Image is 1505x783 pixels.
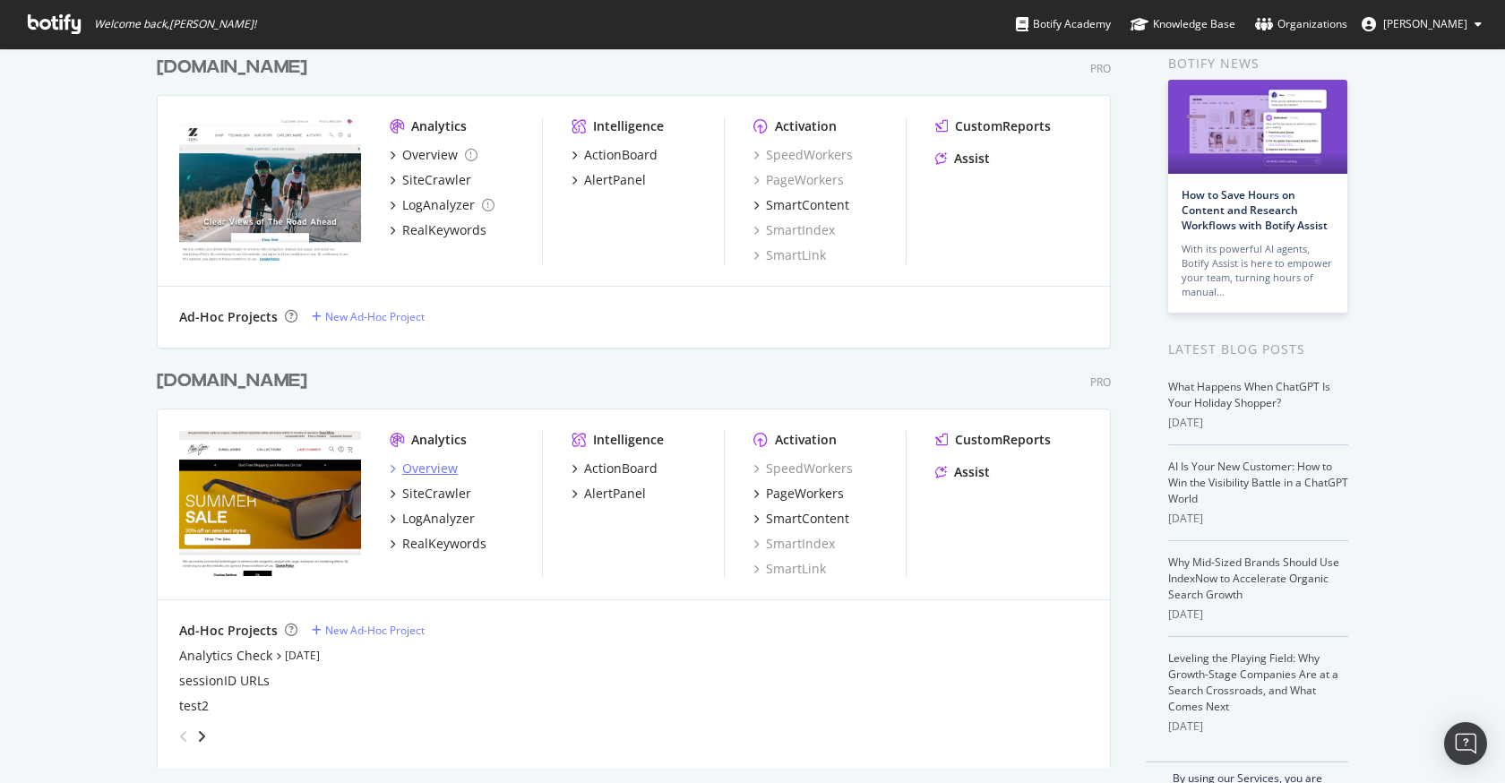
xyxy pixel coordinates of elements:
[172,722,195,751] div: angle-left
[1168,415,1348,431] div: [DATE]
[584,460,658,478] div: ActionBoard
[753,460,853,478] a: SpeedWorkers
[390,171,471,189] a: SiteCrawler
[1168,650,1338,714] a: Leveling the Playing Field: Why Growth-Stage Companies Are at a Search Crossroads, and What Comes...
[312,309,425,324] a: New Ad-Hoc Project
[1182,187,1328,233] a: How to Save Hours on Content and Research Workflows with Botify Assist
[775,117,837,135] div: Activation
[775,431,837,449] div: Activation
[390,510,475,528] a: LogAnalyzer
[402,171,471,189] div: SiteCrawler
[312,623,425,638] a: New Ad-Hoc Project
[1347,10,1496,39] button: [PERSON_NAME]
[593,431,664,449] div: Intelligence
[157,33,1125,768] div: grid
[1383,16,1467,31] span: Cody Walker
[753,246,826,264] a: SmartLink
[753,171,844,189] a: PageWorkers
[1168,340,1348,359] div: Latest Blog Posts
[584,485,646,503] div: AlertPanel
[766,196,849,214] div: SmartContent
[325,623,425,638] div: New Ad-Hoc Project
[753,196,849,214] a: SmartContent
[593,117,664,135] div: Intelligence
[179,308,278,326] div: Ad-Hoc Projects
[390,196,494,214] a: LogAnalyzer
[402,460,458,478] div: Overview
[402,485,471,503] div: SiteCrawler
[766,510,849,528] div: SmartContent
[572,460,658,478] a: ActionBoard
[1255,15,1347,33] div: Organizations
[157,55,307,81] div: [DOMAIN_NAME]
[402,196,475,214] div: LogAnalyzer
[935,150,990,168] a: Assist
[1168,555,1339,602] a: Why Mid-Sized Brands Should Use IndexNow to Accelerate Organic Search Growth
[1090,374,1111,390] div: Pro
[1168,607,1348,623] div: [DATE]
[1444,722,1487,765] div: Open Intercom Messenger
[572,485,646,503] a: AlertPanel
[753,146,853,164] a: SpeedWorkers
[179,672,270,690] a: sessionID URLs
[753,535,835,553] a: SmartIndex
[402,510,475,528] div: LogAnalyzer
[1131,15,1235,33] div: Knowledge Base
[753,510,849,528] a: SmartContent
[390,221,486,239] a: RealKeywords
[753,560,826,578] a: SmartLink
[1182,242,1334,299] div: With its powerful AI agents, Botify Assist is here to empower your team, turning hours of manual…
[1016,15,1111,33] div: Botify Academy
[390,146,477,164] a: Overview
[955,117,1051,135] div: CustomReports
[402,535,486,553] div: RealKeywords
[935,117,1051,135] a: CustomReports
[402,146,458,164] div: Overview
[157,368,314,394] a: [DOMAIN_NAME]
[955,431,1051,449] div: CustomReports
[954,150,990,168] div: Assist
[390,535,486,553] a: RealKeywords
[411,431,467,449] div: Analytics
[584,171,646,189] div: AlertPanel
[179,622,278,640] div: Ad-Hoc Projects
[179,431,361,576] img: mauijim.com
[584,146,658,164] div: ActionBoard
[179,647,272,665] a: Analytics Check
[325,309,425,324] div: New Ad-Hoc Project
[390,460,458,478] a: Overview
[753,485,844,503] a: PageWorkers
[1168,80,1347,174] img: How to Save Hours on Content and Research Workflows with Botify Assist
[157,368,307,394] div: [DOMAIN_NAME]
[94,17,256,31] span: Welcome back, [PERSON_NAME] !
[1168,459,1348,506] a: AI Is Your New Customer: How to Win the Visibility Battle in a ChatGPT World
[1168,718,1348,735] div: [DATE]
[285,648,320,663] a: [DATE]
[935,463,990,481] a: Assist
[753,221,835,239] div: SmartIndex
[572,146,658,164] a: ActionBoard
[1168,511,1348,527] div: [DATE]
[402,221,486,239] div: RealKeywords
[157,55,314,81] a: [DOMAIN_NAME]
[195,727,208,745] div: angle-right
[1090,61,1111,76] div: Pro
[1168,54,1348,73] div: Botify news
[572,171,646,189] a: AlertPanel
[179,697,209,715] a: test2
[766,485,844,503] div: PageWorkers
[411,117,467,135] div: Analytics
[390,485,471,503] a: SiteCrawler
[954,463,990,481] div: Assist
[1168,379,1330,410] a: What Happens When ChatGPT Is Your Holiday Shopper?
[179,117,361,262] img: Zealoptics.com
